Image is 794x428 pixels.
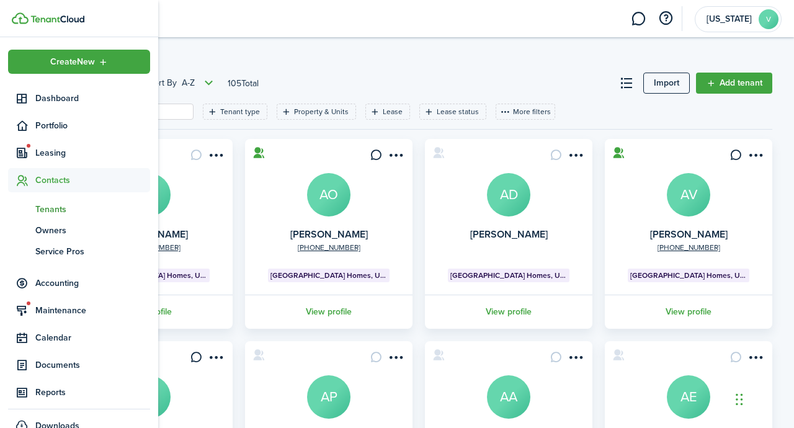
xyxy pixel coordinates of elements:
[8,241,150,262] a: Service Pros
[8,86,150,110] a: Dashboard
[12,12,29,24] img: TenantCloud
[759,9,778,29] avatar-text: V
[290,227,368,241] a: [PERSON_NAME]
[35,277,150,290] span: Accounting
[35,359,150,372] span: Documents
[243,295,414,329] a: View profile
[307,375,350,419] a: AP
[8,50,150,74] button: Open menu
[450,270,568,281] span: [GEOGRAPHIC_DATA] Homes, Unit 35-8
[35,331,150,344] span: Calendar
[35,304,150,317] span: Maintenance
[205,351,225,368] button: Open menu
[667,375,710,419] a: AE
[205,149,225,166] button: Open menu
[203,104,267,120] filter-tag: Open filter
[298,242,360,253] a: [PHONE_NUMBER]
[736,381,743,418] div: Drag
[732,368,794,428] iframe: Chat Widget
[704,15,754,24] span: Virginia
[655,8,676,29] button: Open resource center
[30,16,84,23] img: TenantCloud
[35,224,150,237] span: Owners
[35,146,150,159] span: Leasing
[565,149,585,166] button: Open menu
[650,227,728,241] a: [PERSON_NAME]
[182,77,195,89] span: A-Z
[220,106,260,117] filter-tag-label: Tenant type
[277,104,356,120] filter-tag: Open filter
[270,270,388,281] span: [GEOGRAPHIC_DATA] Homes, Unit 95-3
[565,351,585,368] button: Open menu
[294,106,349,117] filter-tag-label: Property & Units
[35,174,150,187] span: Contacts
[307,173,350,216] a: AO
[385,351,405,368] button: Open menu
[643,73,690,94] a: Import
[745,149,765,166] button: Open menu
[8,220,150,241] a: Owners
[35,386,150,399] span: Reports
[423,295,594,329] a: View profile
[385,149,405,166] button: Open menu
[8,198,150,220] a: Tenants
[149,76,216,91] button: Open menu
[149,77,182,89] span: Sort by
[35,245,150,258] span: Service Pros
[437,106,479,117] filter-tag-label: Lease status
[35,119,150,132] span: Portfolio
[35,92,150,105] span: Dashboard
[696,73,772,94] a: Add tenant
[627,3,650,35] a: Messaging
[630,270,747,281] span: [GEOGRAPHIC_DATA] Homes, Unit 45-1
[228,77,259,90] header-page-total: 105 Total
[365,104,410,120] filter-tag: Open filter
[35,203,150,216] span: Tenants
[470,227,548,241] a: [PERSON_NAME]
[487,375,530,419] a: AA
[496,104,555,120] button: More filters
[603,295,774,329] a: View profile
[658,242,720,253] a: [PHONE_NUMBER]
[383,106,403,117] filter-tag-label: Lease
[667,173,710,216] a: AV
[487,173,530,216] a: AD
[149,76,216,91] button: Sort byA-Z
[50,58,95,66] span: Create New
[419,104,486,120] filter-tag: Open filter
[8,380,150,404] a: Reports
[745,351,765,368] button: Open menu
